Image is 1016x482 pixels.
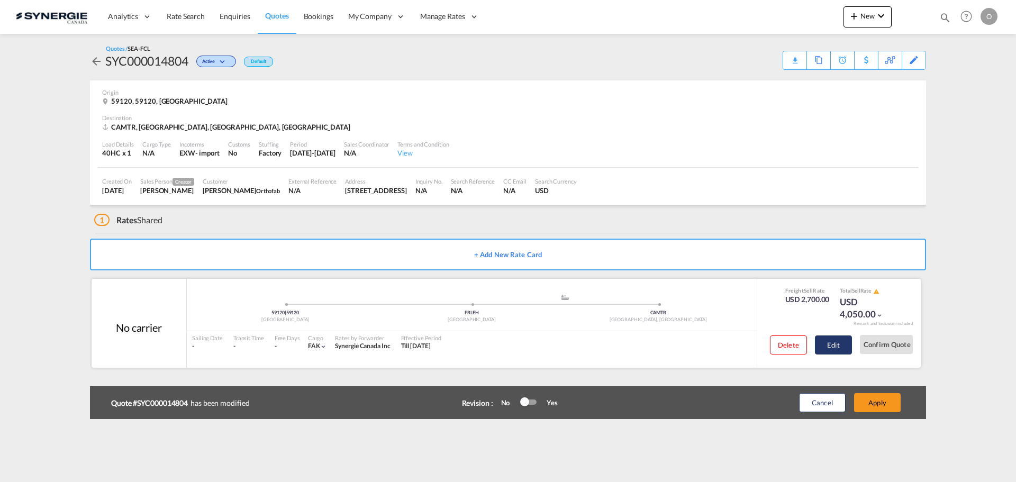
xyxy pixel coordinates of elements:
[804,287,813,294] span: Sell
[785,287,830,294] div: Freight Rate
[308,334,328,342] div: Cargo
[535,177,577,185] div: Search Currency
[788,53,801,61] md-icon: icon-download
[102,88,914,96] div: Origin
[167,12,205,21] span: Rate Search
[233,334,264,342] div: Transit Time
[843,6,892,28] button: icon-plus 400-fgNewicon-chevron-down
[536,398,558,407] div: Yes
[106,44,150,52] div: Quotes /SEA-FCL
[559,295,571,300] md-icon: assets/icons/custom/ship-fill.svg
[397,148,449,158] div: View
[420,11,465,22] span: Manage Rates
[179,140,220,148] div: Incoterms
[259,140,282,148] div: Stuffing
[981,8,997,25] div: O
[770,335,807,354] button: Delete
[140,186,194,195] div: Pablo Gomez Saldarriaga
[397,140,449,148] div: Terms and Condition
[840,296,893,321] div: USD 4,050.00
[957,7,981,26] div: Help
[860,335,913,354] button: Confirm Quote
[108,11,138,22] span: Analytics
[275,334,300,342] div: Free Days
[111,398,190,408] b: Quote #SYC000014804
[848,10,860,22] md-icon: icon-plus 400-fg
[116,215,138,225] span: Rates
[852,287,860,294] span: Sell
[799,393,846,412] button: Cancel
[848,12,887,20] span: New
[401,334,441,342] div: Effective Period
[290,140,335,148] div: Period
[872,287,879,295] button: icon-alert
[111,395,429,411] div: has been modified
[854,393,901,412] button: Apply
[102,96,230,106] div: 59120, 59120, France
[345,186,406,195] div: 2160 Rue de Celles Québec QC G2C 1X8 Canada
[451,186,495,195] div: N/A
[94,214,110,226] span: 1
[288,177,337,185] div: External Reference
[876,312,883,319] md-icon: icon-chevron-down
[788,51,801,61] div: Quote PDF is not available at this time
[179,148,195,158] div: EXW
[335,342,390,350] span: Synergie Canada Inc
[286,310,300,315] span: 59120
[503,177,527,185] div: CC Email
[415,186,442,195] div: N/A
[344,140,389,148] div: Sales Coordinator
[116,320,162,335] div: No carrier
[192,316,378,323] div: [GEOGRAPHIC_DATA]
[203,186,280,195] div: Maurice Lecuyer
[16,5,87,29] img: 1f56c880d42311ef80fc7dca854c8e59.png
[401,342,431,350] span: Till [DATE]
[265,11,288,20] span: Quotes
[565,310,751,316] div: CAMTR
[875,10,887,22] md-icon: icon-chevron-down
[565,316,751,323] div: [GEOGRAPHIC_DATA], [GEOGRAPHIC_DATA]
[290,148,335,158] div: 16 Oct 2025
[415,177,442,185] div: Inquiry No.
[142,148,171,158] div: N/A
[345,177,406,185] div: Address
[259,148,282,158] div: Factory Stuffing
[840,287,893,295] div: Total Rate
[142,140,171,148] div: Cargo Type
[348,11,392,22] span: My Company
[195,148,220,158] div: - import
[335,334,390,342] div: Rates by Forwarder
[228,140,250,148] div: Customs
[846,321,921,326] div: Remark and Inclusion included
[105,52,188,69] div: SYC000014804
[102,148,134,158] div: 40HC x 1
[496,398,521,407] div: No
[462,398,493,408] div: Revision :
[344,148,389,158] div: N/A
[102,114,914,122] div: Destination
[335,342,390,351] div: Synergie Canada Inc
[535,186,577,195] div: USD
[401,342,431,351] div: Till 16 Oct 2025
[220,12,250,21] span: Enquiries
[90,239,926,270] button: + Add New Rate Card
[111,97,228,105] span: 59120, 59120, [GEOGRAPHIC_DATA]
[939,12,951,23] md-icon: icon-magnify
[173,178,194,186] span: Creator
[815,335,852,354] button: Edit
[939,12,951,28] div: icon-magnify
[244,57,273,67] div: Default
[503,186,527,195] div: N/A
[202,58,217,68] span: Active
[102,177,132,185] div: Created On
[271,310,286,315] span: 59120
[102,140,134,148] div: Load Details
[275,342,277,351] div: -
[192,334,223,342] div: Sailing Date
[90,52,105,69] div: icon-arrow-left
[233,342,264,351] div: -
[90,55,103,68] md-icon: icon-arrow-left
[188,52,239,69] div: Change Status Here
[256,187,280,194] span: Orthofab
